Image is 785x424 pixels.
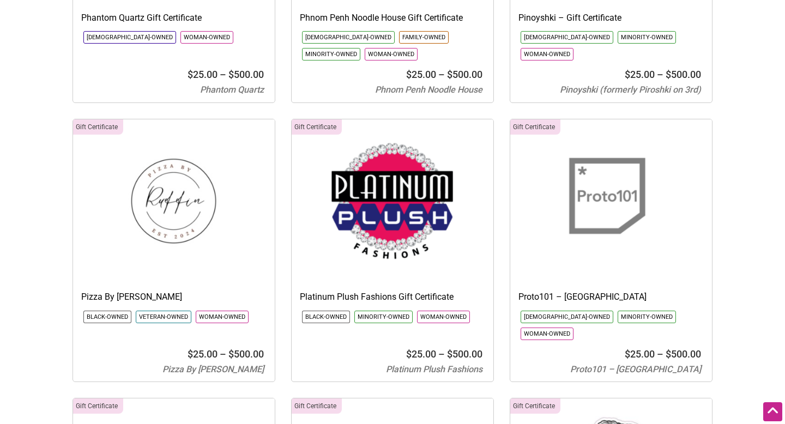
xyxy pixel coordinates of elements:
[570,364,701,374] span: Proto101 – [GEOGRAPHIC_DATA]
[302,48,360,60] li: Click to show only this community
[518,12,704,24] h3: Pinoyshki – Gift Certificate
[188,348,193,360] span: $
[73,119,123,135] div: Click to show only this category
[292,119,493,283] img: Platinum Plush Fashions
[354,311,413,323] li: Click to show only this community
[763,402,782,421] div: Scroll Back to Top
[162,364,264,374] span: Pizza By [PERSON_NAME]
[666,69,701,80] bdi: 500.00
[560,84,701,95] span: Pinoyshki (formerly Piroshki on 3rd)
[447,69,452,80] span: $
[518,291,704,303] h3: Proto101 – [GEOGRAPHIC_DATA]
[447,69,482,80] bdi: 500.00
[447,348,482,360] bdi: 500.00
[417,311,470,323] li: Click to show only this community
[625,69,655,80] bdi: 25.00
[618,311,676,323] li: Click to show only this community
[365,48,418,60] li: Click to show only this community
[81,291,267,303] h3: Pizza By [PERSON_NAME]
[521,328,573,340] li: Click to show only this community
[625,348,655,360] bdi: 25.00
[375,84,482,95] span: Phnom Penh Noodle House
[302,31,395,44] li: Click to show only this community
[292,398,342,414] div: Click to show only this category
[83,311,131,323] li: Click to show only this community
[228,348,264,360] bdi: 500.00
[625,69,630,80] span: $
[180,31,233,44] li: Click to show only this community
[666,69,671,80] span: $
[300,12,485,24] h3: Phnom Penh Noodle House Gift Certificate
[438,348,445,360] span: –
[292,119,342,135] div: Click to show only this category
[300,291,485,303] h3: Platinum Plush Fashions Gift Certificate
[625,348,630,360] span: $
[510,119,560,135] div: Click to show only this category
[657,69,663,80] span: –
[188,69,218,80] bdi: 25.00
[136,311,191,323] li: Click to show only this community
[521,311,613,323] li: Click to show only this community
[81,12,267,24] h3: Phantom Quartz Gift Certificate
[438,69,445,80] span: –
[657,348,663,360] span: –
[521,48,573,60] li: Click to show only this community
[666,348,671,360] span: $
[386,364,482,374] span: Platinum Plush Fashions
[200,84,264,95] span: Phantom Quartz
[406,69,436,80] bdi: 25.00
[406,348,412,360] span: $
[399,31,449,44] li: Click to show only this community
[188,69,193,80] span: $
[73,398,123,414] div: Click to show only this category
[447,348,452,360] span: $
[228,348,234,360] span: $
[618,31,676,44] li: Click to show only this community
[220,69,226,80] span: –
[510,398,560,414] div: Click to show only this category
[521,31,613,44] li: Click to show only this community
[196,311,249,323] li: Click to show only this community
[188,348,218,360] bdi: 25.00
[228,69,264,80] bdi: 500.00
[302,311,350,323] li: Click to show only this community
[220,348,226,360] span: –
[406,348,436,360] bdi: 25.00
[228,69,234,80] span: $
[406,69,412,80] span: $
[83,31,176,44] li: Click to show only this community
[666,348,701,360] bdi: 500.00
